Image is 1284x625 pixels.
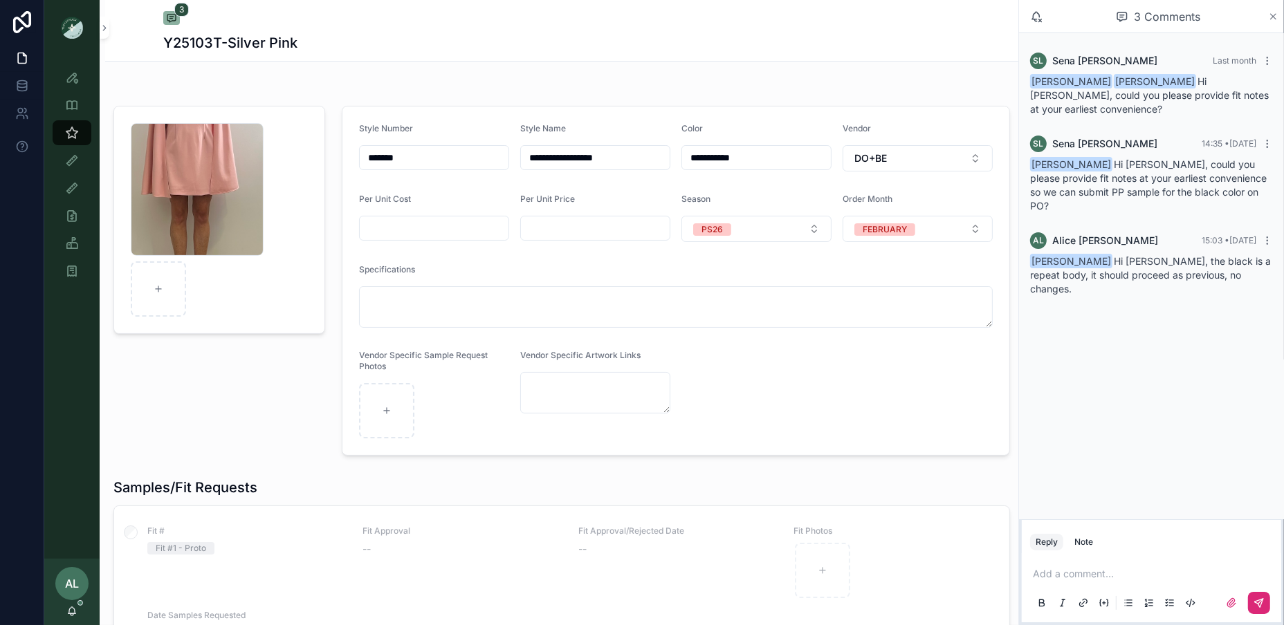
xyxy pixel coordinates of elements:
[359,194,411,204] span: Per Unit Cost
[1202,138,1256,149] span: 14:35 • [DATE]
[113,478,257,497] h1: Samples/Fit Requests
[520,194,575,204] span: Per Unit Price
[520,350,641,360] span: Vendor Specific Artwork Links
[174,3,189,17] span: 3
[1030,75,1269,115] span: Hi [PERSON_NAME], could you please provide fit notes at your earliest convenience?
[578,542,587,556] span: --
[1052,234,1158,248] span: Alice [PERSON_NAME]
[681,194,710,204] span: Season
[578,525,778,537] span: Fit Approval/Rejected Date
[794,525,993,537] span: Fit Photos
[156,542,206,554] div: Fit #1 - Proto
[843,216,993,242] button: Select Button
[1034,138,1044,149] span: SL
[1030,158,1267,212] span: Hi [PERSON_NAME], could you please provide fit notes at your earliest convenience so we can submi...
[65,575,79,592] span: AL
[843,123,871,133] span: Vendor
[1134,8,1200,25] span: 3 Comments
[163,33,297,53] h1: Y25103T-Silver Pink
[843,145,993,171] button: Select Button
[1034,55,1044,66] span: SL
[1074,537,1093,548] div: Note
[843,194,892,204] span: Order Month
[1114,74,1196,88] span: [PERSON_NAME]
[163,11,180,28] button: 3
[1030,74,1112,88] span: [PERSON_NAME]
[1030,254,1112,268] span: [PERSON_NAME]
[1213,55,1256,66] span: Last month
[1030,157,1112,171] span: [PERSON_NAME]
[681,123,703,133] span: Color
[147,525,347,537] span: Fit #
[359,264,415,274] span: Specifications
[1052,137,1157,151] span: Sena [PERSON_NAME]
[61,17,83,39] img: App logo
[359,350,488,371] span: Vendor Specific Sample Request Photos
[359,123,413,133] span: Style Number
[854,151,887,165] span: DO+BE
[1030,534,1063,550] button: Reply
[44,55,100,301] div: scrollable content
[701,223,723,236] div: PS26
[681,216,832,242] button: Select Button
[1069,534,1099,550] button: Note
[1052,54,1157,68] span: Sena [PERSON_NAME]
[520,123,566,133] span: Style Name
[147,610,347,621] span: Date Samples Requested
[1202,235,1256,245] span: 15:03 • [DATE]
[363,542,372,556] span: --
[1033,235,1044,246] span: AL
[363,525,562,537] span: Fit Approval
[1030,255,1271,295] span: Hi [PERSON_NAME], the black is a repeat body, it should proceed as previous, no changes.
[863,223,907,236] div: FEBRUARY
